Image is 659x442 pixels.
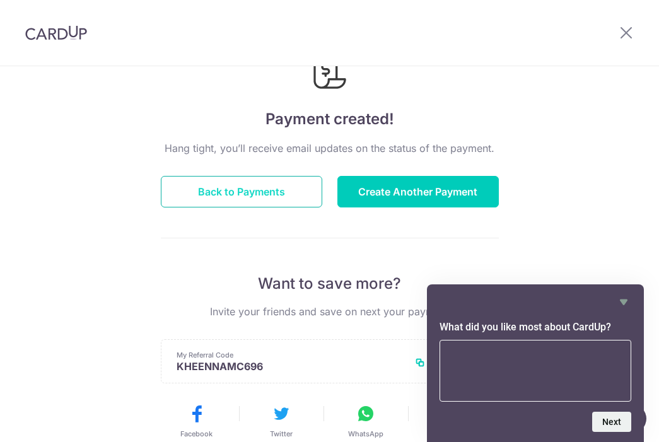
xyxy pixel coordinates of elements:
[348,429,383,439] span: WhatsApp
[413,404,487,439] button: Email
[29,9,55,20] span: Help
[337,176,499,207] button: Create Another Payment
[310,40,350,93] img: Payments
[161,176,322,207] button: Back to Payments
[270,429,293,439] span: Twitter
[440,340,631,402] textarea: What did you like most about CardUp?
[180,429,213,439] span: Facebook
[161,274,499,294] p: Want to save more?
[616,294,631,310] button: Hide survey
[440,320,631,335] h2: What did you like most about CardUp?
[161,108,499,131] h4: Payment created!
[592,412,631,432] button: Next question
[329,404,403,439] button: WhatsApp
[177,350,405,360] p: My Referral Code
[415,355,483,368] button: Copy Code
[161,304,499,319] p: Invite your friends and save on next your payment
[177,360,405,373] p: KHEENNAMC696
[160,404,234,439] button: Facebook
[440,294,631,432] div: What did you like most about CardUp?
[25,25,87,40] img: CardUp
[161,141,499,156] p: Hang tight, you’ll receive email updates on the status of the payment.
[244,404,318,439] button: Twitter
